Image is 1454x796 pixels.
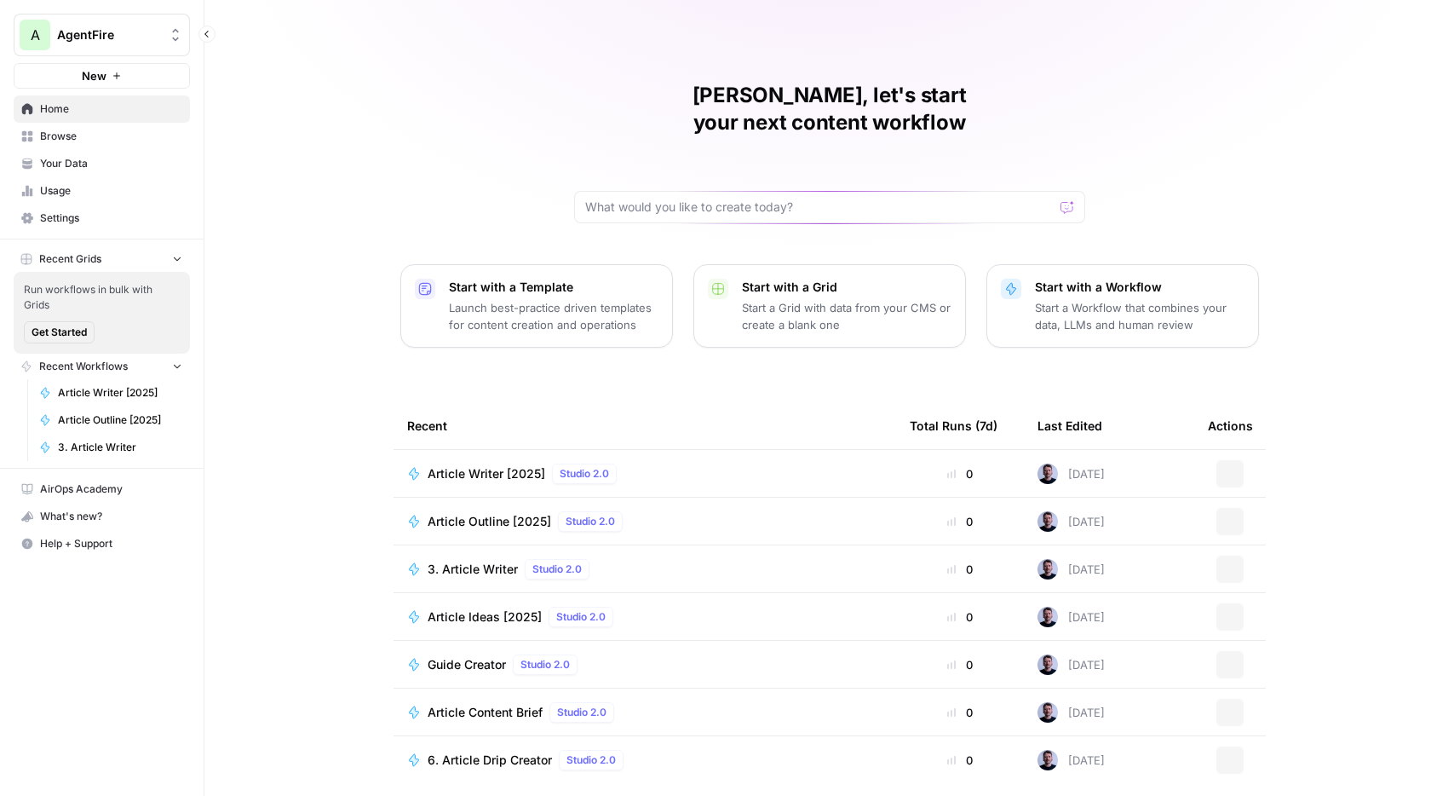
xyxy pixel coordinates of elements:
[742,299,951,333] p: Start a Grid with data from your CMS or create a blank one
[1035,299,1244,333] p: Start a Workflow that combines your data, LLMs and human review
[407,655,882,675] a: Guide CreatorStudio 2.0
[40,211,182,226] span: Settings
[14,150,190,177] a: Your Data
[32,325,87,340] span: Get Started
[40,482,182,497] span: AirOps Academy
[742,279,951,296] p: Start with a Grid
[910,656,1010,673] div: 0
[24,321,95,343] button: Get Started
[428,656,506,673] span: Guide Creator
[407,511,882,532] a: Article Outline [2025]Studio 2.0
[40,183,182,199] span: Usage
[82,67,106,84] span: New
[14,123,190,150] a: Browse
[1037,702,1105,723] div: [DATE]
[14,476,190,503] a: AirOps Academy
[557,705,606,720] span: Studio 2.0
[428,704,543,721] span: Article Content Brief
[24,282,180,313] span: Run workflows in bulk with Grids
[14,504,189,529] div: What's new?
[57,26,160,43] span: AgentFire
[693,264,966,348] button: Start with a GridStart a Grid with data from your CMS or create a blank one
[560,466,609,482] span: Studio 2.0
[566,753,616,768] span: Studio 2.0
[14,205,190,232] a: Settings
[532,562,582,577] span: Studio 2.0
[986,264,1259,348] button: Start with a WorkflowStart a Workflow that combines your data, LLMs and human review
[14,177,190,205] a: Usage
[1037,702,1058,723] img: mtb5lffcyzxtxeymzlrcp6m5jts6
[40,101,182,117] span: Home
[58,440,182,455] span: 3. Article Writer
[407,607,882,627] a: Article Ideas [2025]Studio 2.0
[40,129,182,144] span: Browse
[14,14,190,56] button: Workspace: AgentFire
[1035,279,1244,296] p: Start with a Workflow
[32,434,190,461] a: 3. Article Writer
[910,704,1010,721] div: 0
[1037,559,1058,580] img: mtb5lffcyzxtxeymzlrcp6m5jts6
[1037,464,1058,484] img: mtb5lffcyzxtxeymzlrcp6m5jts6
[407,402,882,449] div: Recent
[407,702,882,723] a: Article Content BriefStudio 2.0
[40,156,182,171] span: Your Data
[14,246,190,272] button: Recent Grids
[1037,511,1058,532] img: mtb5lffcyzxtxeymzlrcp6m5jts6
[910,752,1010,769] div: 0
[910,561,1010,578] div: 0
[449,299,658,333] p: Launch best-practice driven templates for content creation and operations
[1208,402,1253,449] div: Actions
[910,609,1010,626] div: 0
[14,530,190,557] button: Help + Support
[556,609,606,625] span: Studio 2.0
[14,95,190,123] a: Home
[585,199,1054,216] input: What would you like to create today?
[407,464,882,484] a: Article Writer [2025]Studio 2.0
[1037,750,1058,770] img: mtb5lffcyzxtxeymzlrcp6m5jts6
[1037,402,1102,449] div: Last Edited
[1037,750,1105,770] div: [DATE]
[407,559,882,580] a: 3. Article WriterStudio 2.0
[1037,655,1105,675] div: [DATE]
[1037,607,1058,627] img: mtb5lffcyzxtxeymzlrcp6m5jts6
[428,609,542,626] span: Article Ideas [2025]
[449,279,658,296] p: Start with a Template
[1037,464,1105,484] div: [DATE]
[910,465,1010,482] div: 0
[14,354,190,379] button: Recent Workflows
[39,359,128,374] span: Recent Workflows
[58,385,182,401] span: Article Writer [2025]
[520,657,570,672] span: Studio 2.0
[32,379,190,407] a: Article Writer [2025]
[566,514,615,529] span: Studio 2.0
[31,25,40,45] span: A
[1037,511,1105,532] div: [DATE]
[1037,559,1105,580] div: [DATE]
[407,750,882,770] a: 6. Article Drip CreatorStudio 2.0
[14,503,190,530] button: What's new?
[428,465,545,482] span: Article Writer [2025]
[14,63,190,89] button: New
[40,536,182,551] span: Help + Support
[428,513,551,530] span: Article Outline [2025]
[428,561,518,578] span: 3. Article Writer
[1037,655,1058,675] img: mtb5lffcyzxtxeymzlrcp6m5jts6
[58,412,182,428] span: Article Outline [2025]
[910,402,997,449] div: Total Runs (7d)
[32,407,190,434] a: Article Outline [2025]
[400,264,673,348] button: Start with a TemplateLaunch best-practice driven templates for content creation and operations
[1037,607,1105,627] div: [DATE]
[428,752,552,769] span: 6. Article Drip Creator
[574,82,1085,136] h1: [PERSON_NAME], let's start your next content workflow
[39,251,101,267] span: Recent Grids
[910,513,1010,530] div: 0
